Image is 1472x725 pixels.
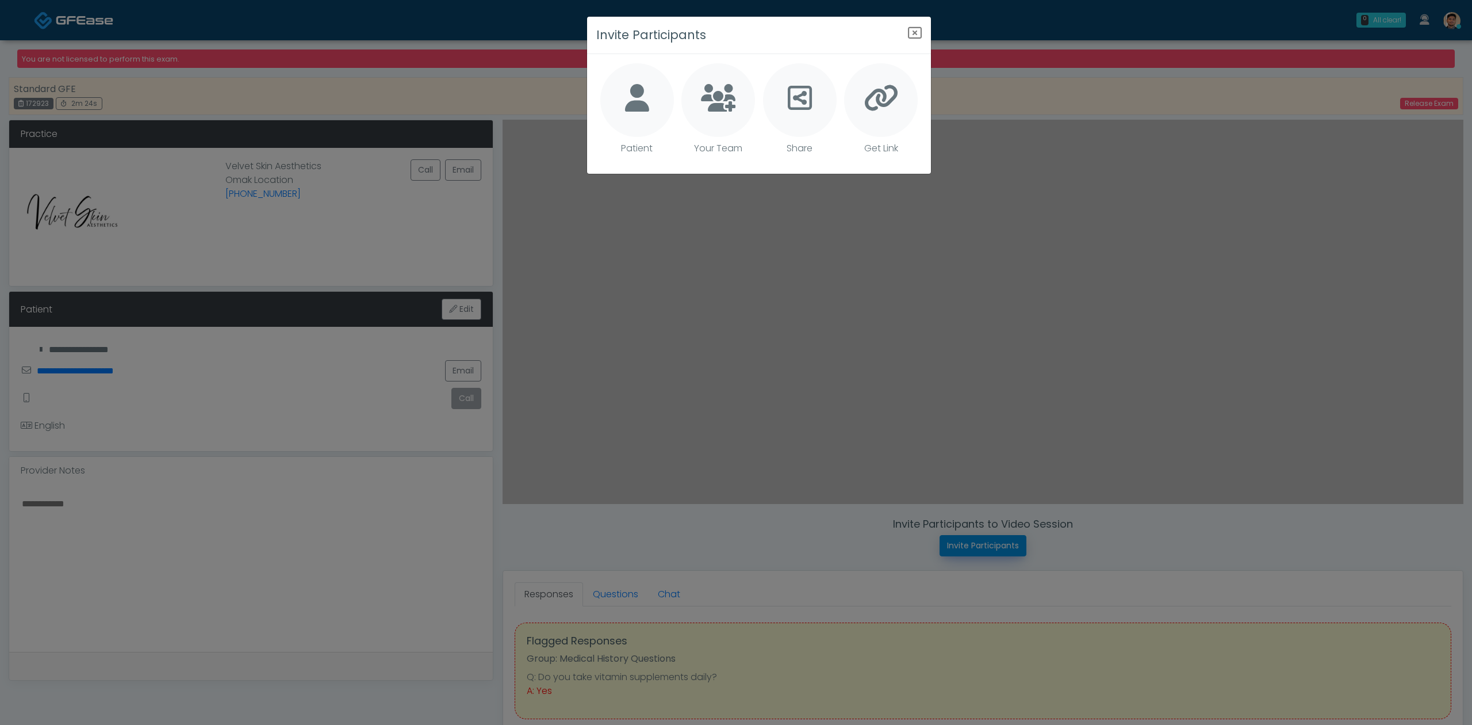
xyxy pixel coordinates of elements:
[787,142,812,155] p: Share
[899,17,931,49] button: Close
[694,142,742,155] p: Your Team
[621,142,653,155] p: Patient
[9,5,44,39] button: Open LiveChat chat widget
[864,142,898,155] p: Get Link
[596,26,706,44] h3: Invite Participants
